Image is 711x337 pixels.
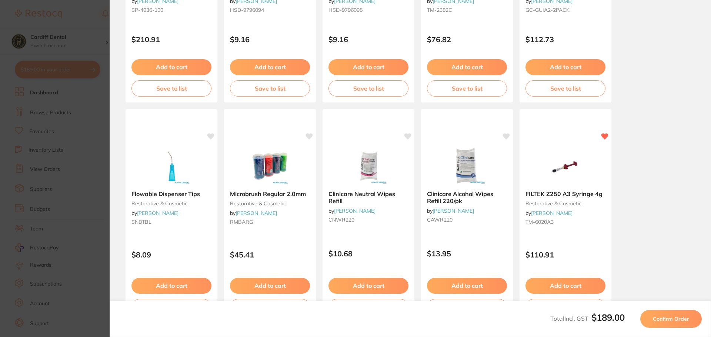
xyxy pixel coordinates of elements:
[427,299,507,315] button: Save to list
[427,208,474,214] span: by
[334,208,375,214] a: [PERSON_NAME]
[131,299,211,315] button: Save to list
[640,310,702,328] button: Confirm Order
[427,7,507,13] small: TM-2382C
[427,191,507,204] b: Clinicare Alcohol Wipes Refill 220/pk
[525,59,605,75] button: Add to cart
[443,148,491,185] img: Clinicare Alcohol Wipes Refill 220/pk
[131,35,211,44] p: $210.91
[230,219,310,225] small: RMBARG
[525,219,605,225] small: TM-6020A3
[525,200,605,206] small: restorative & cosmetic
[131,250,211,259] p: $8.09
[328,299,408,315] button: Save to list
[131,59,211,75] button: Add to cart
[344,148,393,185] img: Clinicare Neutral Wipes Refill
[525,80,605,97] button: Save to list
[230,278,310,293] button: Add to cart
[236,210,277,216] a: [PERSON_NAME]
[328,217,408,223] small: CNWR220
[525,7,605,13] small: GC-GUIA2-2PACK
[328,191,408,204] b: Clinicare Neutral Wipes Refill
[147,148,196,185] img: Flowable Dispenser Tips
[427,35,507,44] p: $76.82
[230,191,310,197] b: Microbrush Regular 2.0mm
[591,312,625,323] b: $189.00
[328,7,408,13] small: HSD-9796095
[230,80,310,97] button: Save to list
[328,35,408,44] p: $9.16
[427,249,507,258] p: $13.95
[131,7,211,13] small: SP-4036-100
[525,35,605,44] p: $112.73
[328,249,408,258] p: $10.68
[531,210,573,216] a: [PERSON_NAME]
[230,299,310,315] button: Save to list
[131,191,211,197] b: Flowable Dispenser Tips
[525,210,573,216] span: by
[230,7,310,13] small: HSD-9796094
[230,210,277,216] span: by
[541,148,590,185] img: FILTEK Z250 A3 Syringe 4g
[427,80,507,97] button: Save to list
[131,80,211,97] button: Save to list
[328,80,408,97] button: Save to list
[433,208,474,214] a: [PERSON_NAME]
[427,59,507,75] button: Add to cart
[328,59,408,75] button: Add to cart
[427,217,507,223] small: CAWR220
[230,59,310,75] button: Add to cart
[525,250,605,259] p: $110.91
[230,35,310,44] p: $9.16
[525,299,605,315] button: Save to list
[525,191,605,197] b: FILTEK Z250 A3 Syringe 4g
[230,250,310,259] p: $45.41
[131,219,211,225] small: SNDTBL
[131,210,178,216] span: by
[525,278,605,293] button: Add to cart
[328,208,375,214] span: by
[427,278,507,293] button: Add to cart
[230,200,310,206] small: restorative & cosmetic
[246,148,294,185] img: Microbrush Regular 2.0mm
[131,278,211,293] button: Add to cart
[550,315,625,322] span: Total Incl. GST
[131,200,211,206] small: restorative & cosmetic
[653,316,689,322] span: Confirm Order
[137,210,178,216] a: [PERSON_NAME]
[328,278,408,293] button: Add to cart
